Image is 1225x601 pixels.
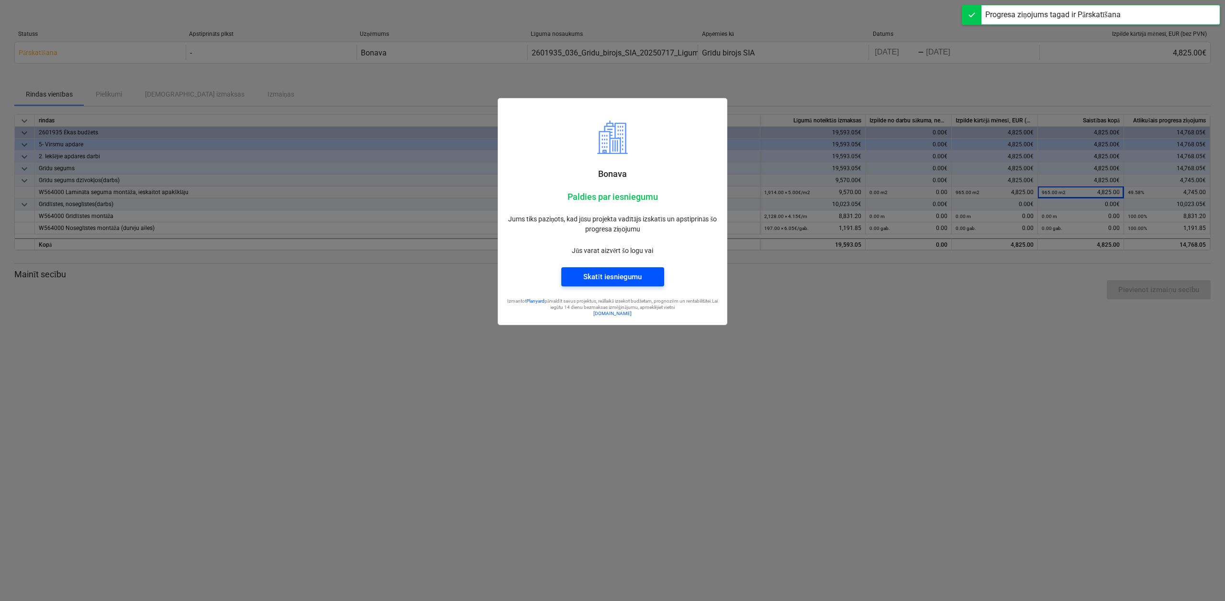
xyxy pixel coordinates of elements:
p: Jums tiks paziņots, kad jūsu projekta vadītājs izskatīs un apstiprinās šo progresa ziņojumu [506,214,719,234]
p: Izmantot pārvaldīt savus projektus, reāllaikā izsekot budžetam, prognozēm un rentabilitātei. Lai ... [506,298,719,311]
a: [DOMAIN_NAME] [593,311,632,316]
p: Bonava [506,168,719,180]
div: Progresa ziņojums tagad ir Pārskatīšana [985,9,1121,21]
button: Skatīt iesniegumu [561,267,664,286]
p: Jūs varat aizvērt šo logu vai [506,246,719,256]
a: Planyard [526,298,545,304]
div: Skatīt iesniegumu [583,271,641,283]
p: Paldies par iesniegumu [506,191,719,203]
